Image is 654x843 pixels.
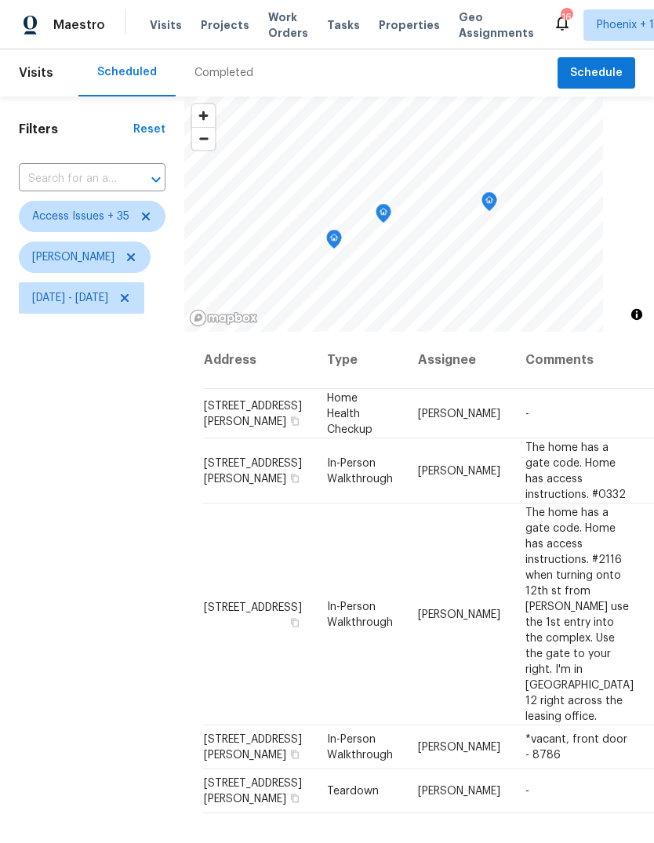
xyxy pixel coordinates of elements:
[327,786,379,797] span: Teardown
[327,734,393,761] span: In-Person Walkthrough
[288,413,302,427] button: Copy Address
[97,64,157,80] div: Scheduled
[192,127,215,150] button: Zoom out
[32,290,108,306] span: [DATE] - [DATE]
[570,64,623,83] span: Schedule
[204,778,302,805] span: [STREET_ADDRESS][PERSON_NAME]
[379,17,440,33] span: Properties
[525,408,529,419] span: -
[204,601,302,612] span: [STREET_ADDRESS]
[204,734,302,761] span: [STREET_ADDRESS][PERSON_NAME]
[145,169,167,191] button: Open
[459,9,534,41] span: Geo Assignments
[150,17,182,33] span: Visits
[204,457,302,484] span: [STREET_ADDRESS][PERSON_NAME]
[268,9,308,41] span: Work Orders
[376,204,391,228] div: Map marker
[192,128,215,150] span: Zoom out
[314,332,405,389] th: Type
[525,786,529,797] span: -
[327,457,393,484] span: In-Person Walkthrough
[326,230,342,254] div: Map marker
[627,305,646,324] button: Toggle attribution
[288,615,302,629] button: Copy Address
[189,309,258,327] a: Mapbox homepage
[288,747,302,761] button: Copy Address
[327,392,372,434] span: Home Health Checkup
[19,122,133,137] h1: Filters
[288,791,302,805] button: Copy Address
[194,65,253,81] div: Completed
[561,9,572,25] div: 16
[203,332,314,389] th: Address
[32,249,114,265] span: [PERSON_NAME]
[53,17,105,33] span: Maestro
[19,167,122,191] input: Search for an address...
[525,734,627,761] span: *vacant, front door - 8786
[481,192,497,216] div: Map marker
[418,786,500,797] span: [PERSON_NAME]
[418,465,500,476] span: [PERSON_NAME]
[288,471,302,485] button: Copy Address
[192,104,215,127] button: Zoom in
[327,20,360,31] span: Tasks
[405,332,513,389] th: Assignee
[525,507,634,721] span: The home has a gate code. Home has access instructions. #2116 when turning onto 12th st from [PER...
[513,332,646,389] th: Comments
[19,56,53,90] span: Visits
[327,601,393,627] span: In-Person Walkthrough
[32,209,129,224] span: Access Issues + 35
[418,742,500,753] span: [PERSON_NAME]
[525,441,626,500] span: The home has a gate code. Home has access instructions. #0332
[418,609,500,620] span: [PERSON_NAME]
[204,400,302,427] span: [STREET_ADDRESS][PERSON_NAME]
[558,57,635,89] button: Schedule
[133,122,165,137] div: Reset
[418,408,500,419] span: [PERSON_NAME]
[201,17,249,33] span: Projects
[597,17,654,33] span: Phoenix + 1
[184,96,603,332] canvas: Map
[632,306,641,323] span: Toggle attribution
